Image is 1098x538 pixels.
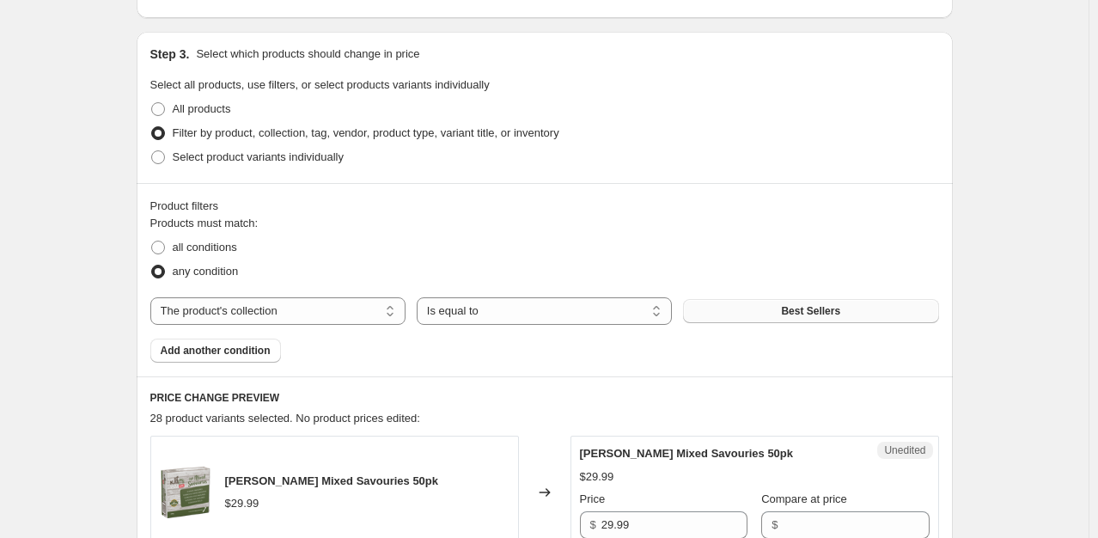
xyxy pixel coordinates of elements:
[580,468,614,486] div: $29.99
[683,299,938,323] button: Best Sellers
[150,391,939,405] h6: PRICE CHANGE PREVIEW
[781,304,840,318] span: Best Sellers
[161,344,271,358] span: Add another condition
[173,102,231,115] span: All products
[225,495,259,512] div: $29.99
[173,126,559,139] span: Filter by product, collection, tag, vendor, product type, variant title, or inventory
[580,492,606,505] span: Price
[160,467,211,518] img: KaiPaiMixedSavouries50pk_80x.png
[590,518,596,531] span: $
[150,198,939,215] div: Product filters
[884,443,925,457] span: Unedited
[150,78,490,91] span: Select all products, use filters, or select products variants individually
[150,217,259,229] span: Products must match:
[761,492,847,505] span: Compare at price
[150,339,281,363] button: Add another condition
[225,474,439,487] span: [PERSON_NAME] Mixed Savouries 50pk
[772,518,778,531] span: $
[173,241,237,254] span: all conditions
[580,447,794,460] span: [PERSON_NAME] Mixed Savouries 50pk
[150,46,190,63] h2: Step 3.
[173,265,239,278] span: any condition
[196,46,419,63] p: Select which products should change in price
[173,150,344,163] span: Select product variants individually
[150,412,420,425] span: 28 product variants selected. No product prices edited:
